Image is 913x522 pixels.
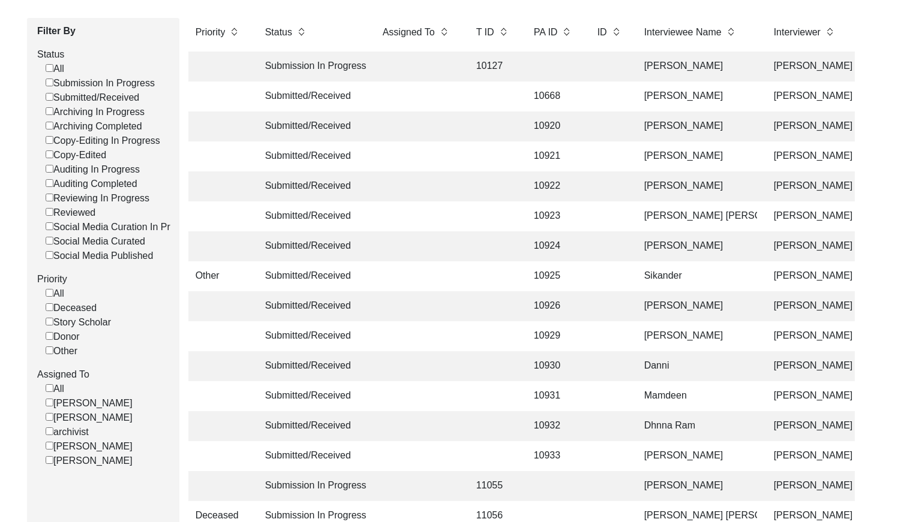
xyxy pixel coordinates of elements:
td: Mamdeen [637,381,757,411]
td: Submitted/Received [258,141,366,171]
td: Danni [637,351,757,381]
input: Deceased [46,303,53,311]
img: sort-button.png [726,25,735,38]
td: Submitted/Received [258,351,366,381]
td: 10932 [527,411,581,441]
input: All [46,289,53,297]
input: Auditing In Progress [46,165,53,173]
td: [PERSON_NAME] [637,291,757,321]
td: Submitted/Received [258,261,366,291]
td: 10668 [527,82,581,111]
label: T ID [476,25,494,40]
td: 10923 [527,201,581,231]
td: [PERSON_NAME] [637,231,757,261]
label: All [46,286,64,301]
input: Submitted/Received [46,93,53,101]
input: Reviewing In Progress [46,194,53,201]
input: [PERSON_NAME] [46,456,53,464]
label: Other [46,344,77,358]
td: [PERSON_NAME] [637,141,757,171]
td: Submitted/Received [258,171,366,201]
label: All [46,62,64,76]
td: 10921 [527,141,581,171]
td: 10930 [527,351,581,381]
td: Submitted/Received [258,321,366,351]
input: Copy-Editing In Progress [46,136,53,144]
label: [PERSON_NAME] [46,439,133,454]
label: Deceased [46,301,97,315]
td: [PERSON_NAME] [637,321,757,351]
td: 10926 [527,291,581,321]
label: Priority [37,272,170,286]
label: Archiving Completed [46,119,142,134]
td: Submitted/Received [258,111,366,141]
input: All [46,384,53,392]
td: [PERSON_NAME] [637,441,757,471]
td: 10929 [527,321,581,351]
img: sort-button.png [499,25,507,38]
input: Copy-Edited [46,150,53,158]
label: ID [597,25,607,40]
label: Assigned To [37,367,170,382]
label: Story Scholar [46,315,111,330]
td: Other [188,261,248,291]
td: Submitted/Received [258,441,366,471]
label: archivist [46,425,89,439]
label: [PERSON_NAME] [46,396,133,411]
label: [PERSON_NAME] [46,411,133,425]
img: sort-button.png [825,25,834,38]
input: Social Media Curated [46,237,53,245]
label: Status [37,47,170,62]
input: Other [46,346,53,354]
label: Social Media Curation In Progress [46,220,199,234]
td: Submitted/Received [258,231,366,261]
td: [PERSON_NAME] [PERSON_NAME] [637,201,757,231]
td: Submitted/Received [258,291,366,321]
label: Archiving In Progress [46,105,145,119]
label: Priority [196,25,226,40]
input: All [46,64,53,72]
td: Sikander [637,261,757,291]
img: sort-button.png [230,25,238,38]
label: Copy-Editing In Progress [46,134,160,148]
label: Interviewee Name [644,25,722,40]
td: 10127 [469,52,517,82]
td: Submitted/Received [258,82,366,111]
img: sort-button.png [440,25,448,38]
td: 10922 [527,171,581,201]
input: Story Scholar [46,318,53,325]
input: Donor [46,332,53,340]
label: [PERSON_NAME] [46,454,133,468]
input: Submission In Progress [46,79,53,86]
td: Submission In Progress [258,471,366,501]
td: Submission In Progress [258,52,366,82]
label: Reviewed [46,206,95,220]
input: [PERSON_NAME] [46,413,53,421]
label: Reviewing In Progress [46,191,149,206]
input: Archiving In Progress [46,107,53,115]
label: Social Media Curated [46,234,145,249]
td: Submitted/Received [258,411,366,441]
input: [PERSON_NAME] [46,442,53,449]
input: Social Media Published [46,251,53,259]
td: 10925 [527,261,581,291]
img: sort-button.png [297,25,305,38]
td: [PERSON_NAME] [637,171,757,201]
td: [PERSON_NAME] [637,111,757,141]
td: 11055 [469,471,517,501]
td: [PERSON_NAME] [637,471,757,501]
td: Submitted/Received [258,201,366,231]
label: PA ID [534,25,558,40]
label: Assigned To [383,25,435,40]
td: Dhnna Ram [637,411,757,441]
input: Reviewed [46,208,53,216]
label: Auditing In Progress [46,162,140,177]
label: Social Media Published [46,249,153,263]
img: sort-button.png [612,25,620,38]
input: Social Media Curation In Progress [46,222,53,230]
td: 10933 [527,441,581,471]
td: 10931 [527,381,581,411]
td: 10924 [527,231,581,261]
td: [PERSON_NAME] [637,52,757,82]
td: 10920 [527,111,581,141]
